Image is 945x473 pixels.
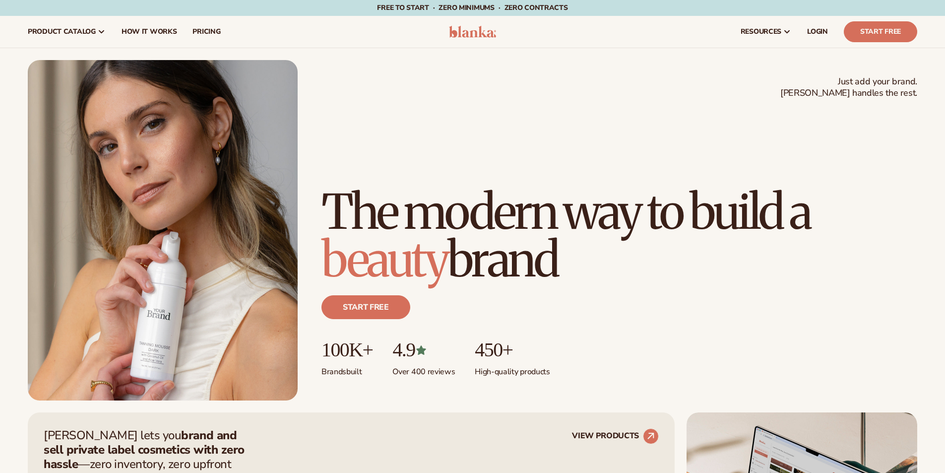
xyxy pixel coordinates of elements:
h1: The modern way to build a brand [321,188,917,283]
p: High-quality products [475,361,550,377]
strong: brand and sell private label cosmetics with zero hassle [44,427,245,472]
p: 100K+ [321,339,373,361]
p: 450+ [475,339,550,361]
img: Female holding tanning mousse. [28,60,298,401]
a: resources [733,16,799,48]
span: beauty [321,230,447,289]
span: How It Works [122,28,177,36]
a: Start Free [844,21,917,42]
span: Free to start · ZERO minimums · ZERO contracts [377,3,567,12]
span: LOGIN [807,28,828,36]
span: pricing [192,28,220,36]
a: How It Works [114,16,185,48]
span: product catalog [28,28,96,36]
span: resources [741,28,781,36]
a: pricing [185,16,228,48]
a: product catalog [20,16,114,48]
a: VIEW PRODUCTS [572,428,659,444]
a: Start free [321,295,410,319]
p: 4.9 [392,339,455,361]
p: Over 400 reviews [392,361,455,377]
a: LOGIN [799,16,836,48]
span: Just add your brand. [PERSON_NAME] handles the rest. [780,76,917,99]
img: logo [449,26,496,38]
p: Brands built [321,361,373,377]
